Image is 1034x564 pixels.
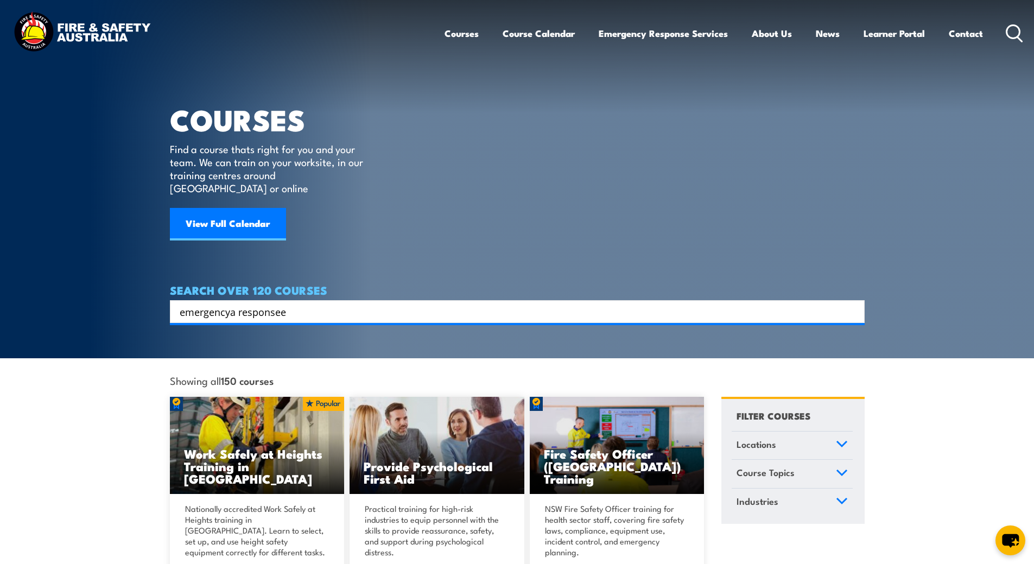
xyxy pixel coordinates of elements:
[737,408,810,423] h4: FILTER COURSES
[732,489,853,517] a: Industries
[221,373,274,388] strong: 150 courses
[445,19,479,48] a: Courses
[949,19,983,48] a: Contact
[184,447,331,485] h3: Work Safely at Heights Training in [GEOGRAPHIC_DATA]
[170,397,345,495] a: Work Safely at Heights Training in [GEOGRAPHIC_DATA]
[185,503,326,557] p: Nationally accredited Work Safely at Heights training in [GEOGRAPHIC_DATA]. Learn to select, set ...
[503,19,575,48] a: Course Calendar
[365,503,506,557] p: Practical training for high-risk industries to equip personnel with the skills to provide reassur...
[732,432,853,460] a: Locations
[737,437,776,452] span: Locations
[544,447,690,485] h3: Fire Safety Officer ([GEOGRAPHIC_DATA]) Training
[599,19,728,48] a: Emergency Response Services
[737,494,778,509] span: Industries
[170,142,368,194] p: Find a course thats right for you and your team. We can train on your worksite, in our training c...
[752,19,792,48] a: About Us
[170,106,379,132] h1: COURSES
[530,397,705,495] img: Fire Safety Advisor
[737,465,795,480] span: Course Topics
[995,525,1025,555] button: chat-button
[170,397,345,495] img: Work Safely at Heights Training (1)
[364,460,510,485] h3: Provide Psychological First Aid
[182,304,843,319] form: Search form
[846,304,861,319] button: Search magnifier button
[350,397,524,495] a: Provide Psychological First Aid
[864,19,925,48] a: Learner Portal
[816,19,840,48] a: News
[545,503,686,557] p: NSW Fire Safety Officer training for health sector staff, covering fire safety laws, compliance, ...
[170,284,865,296] h4: SEARCH OVER 120 COURSES
[530,397,705,495] a: Fire Safety Officer ([GEOGRAPHIC_DATA]) Training
[732,460,853,488] a: Course Topics
[170,375,274,386] span: Showing all
[350,397,524,495] img: Mental Health First Aid Training Course from Fire & Safety Australia
[170,208,286,240] a: View Full Calendar
[180,303,841,320] input: Search input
